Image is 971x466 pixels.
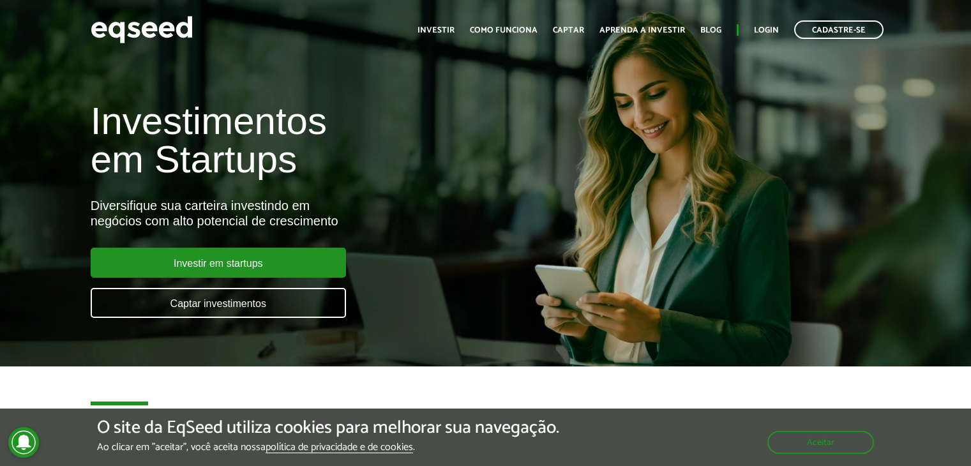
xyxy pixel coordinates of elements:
[767,431,874,454] button: Aceitar
[91,288,346,318] a: Captar investimentos
[97,418,559,438] h5: O site da EqSeed utiliza cookies para melhorar sua navegação.
[91,248,346,278] a: Investir em startups
[91,102,557,179] h1: Investimentos em Startups
[97,441,559,453] p: Ao clicar em "aceitar", você aceita nossa .
[91,13,193,47] img: EqSeed
[700,26,721,34] a: Blog
[91,198,557,229] div: Diversifique sua carteira investindo em negócios com alto potencial de crescimento
[794,20,884,39] a: Cadastre-se
[599,26,685,34] a: Aprenda a investir
[553,26,584,34] a: Captar
[754,26,779,34] a: Login
[470,26,538,34] a: Como funciona
[266,442,413,453] a: política de privacidade e de cookies
[418,26,455,34] a: Investir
